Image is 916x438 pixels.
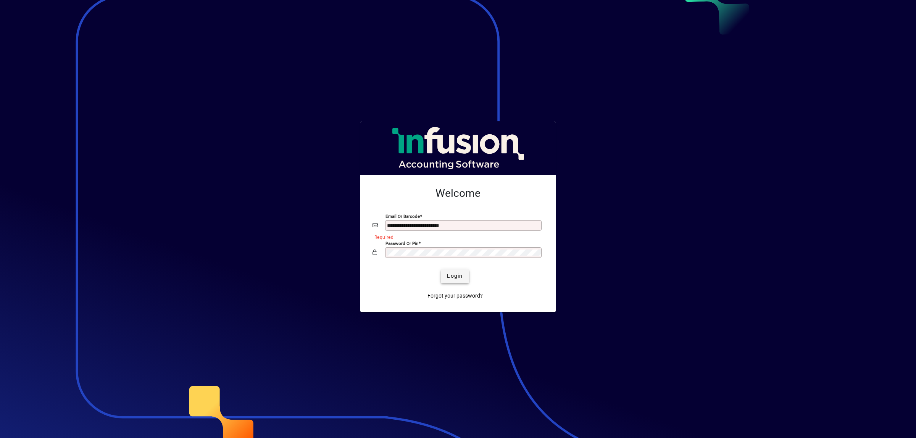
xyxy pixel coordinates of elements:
[374,233,537,241] mat-error: Required
[373,187,543,200] h2: Welcome
[385,213,420,219] mat-label: Email or Barcode
[447,272,463,280] span: Login
[441,269,469,283] button: Login
[427,292,483,300] span: Forgot your password?
[385,240,418,246] mat-label: Password or Pin
[424,289,486,303] a: Forgot your password?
